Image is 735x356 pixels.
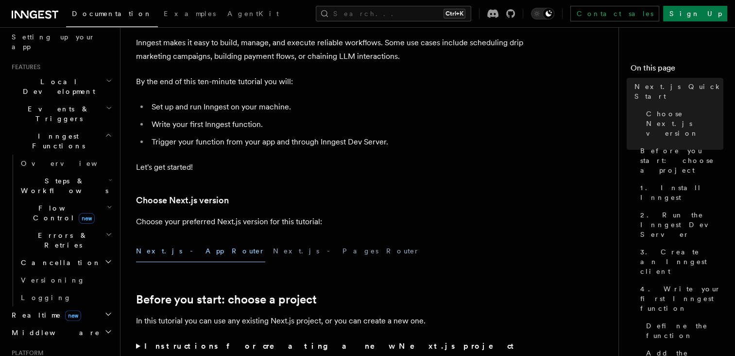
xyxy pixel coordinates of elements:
a: 1. Install Inngest [636,179,723,206]
span: Features [8,63,40,71]
a: Setting up your app [8,28,114,55]
span: Inngest Functions [8,131,105,151]
span: Realtime [8,310,81,320]
a: Next.js Quick Start [631,78,723,105]
span: Examples [164,10,216,18]
li: Write your first Inngest function. [149,118,525,131]
a: Versioning [17,271,114,289]
a: Before you start: choose a project [636,142,723,179]
a: Overview [17,155,114,172]
span: Errors & Retries [17,231,105,250]
button: Local Development [8,73,114,100]
h4: On this page [631,62,723,78]
span: Versioning [21,276,85,284]
a: Before you start: choose a project [136,293,317,306]
span: Overview [21,160,121,167]
div: Inngest Functions [8,155,114,306]
span: Choose Next.js version [646,109,723,138]
li: Set up and run Inngest on your machine. [149,100,525,114]
button: Middleware [8,324,114,341]
p: By the end of this ten-minute tutorial you will: [136,75,525,89]
p: Choose your preferred Next.js version for this tutorial: [136,215,525,229]
span: new [65,310,81,321]
a: 2. Run the Inngest Dev Server [636,206,723,243]
a: Documentation [66,3,158,27]
span: 4. Write your first Inngest function [640,284,723,313]
span: Events & Triggers [8,104,106,124]
button: Toggle dark mode [531,8,554,19]
span: Setting up your app [12,33,95,51]
a: Examples [158,3,222,26]
button: Search...Ctrl+K [316,6,471,21]
button: Next.js - Pages Router [273,240,420,262]
strong: Instructions for creating a new Next.js project [144,341,518,351]
span: Define the function [646,321,723,340]
span: Next.js Quick Start [634,82,723,101]
a: Contact sales [570,6,659,21]
span: 2. Run the Inngest Dev Server [640,210,723,239]
a: 4. Write your first Inngest function [636,280,723,317]
span: Steps & Workflows [17,176,108,196]
span: Cancellation [17,258,101,267]
span: Flow Control [17,203,107,223]
button: Cancellation [17,254,114,271]
a: Logging [17,289,114,306]
span: Before you start: choose a project [640,146,723,175]
a: Choose Next.js version [642,105,723,142]
span: AgentKit [227,10,279,18]
span: Logging [21,294,71,302]
button: Realtimenew [8,306,114,324]
span: 3. Create an Inngest client [640,247,723,276]
button: Flow Controlnew [17,199,114,227]
li: Trigger your function from your app and through Inngest Dev Server. [149,135,525,149]
p: Inngest makes it easy to build, manage, and execute reliable workflows. Some use cases include sc... [136,36,525,63]
button: Events & Triggers [8,100,114,127]
a: AgentKit [222,3,285,26]
p: In this tutorial you can use any existing Next.js project, or you can create a new one. [136,314,525,328]
span: Local Development [8,77,106,96]
span: Middleware [8,328,100,338]
kbd: Ctrl+K [444,9,465,18]
summary: Instructions for creating a new Next.js project [136,339,525,353]
button: Steps & Workflows [17,172,114,199]
button: Inngest Functions [8,127,114,155]
a: 3. Create an Inngest client [636,243,723,280]
span: new [79,213,95,224]
p: Let's get started! [136,160,525,174]
button: Next.js - App Router [136,240,265,262]
button: Errors & Retries [17,227,114,254]
a: Choose Next.js version [136,194,229,207]
span: Documentation [72,10,152,18]
a: Define the function [642,317,723,344]
span: 1. Install Inngest [640,183,723,202]
a: Sign Up [663,6,727,21]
